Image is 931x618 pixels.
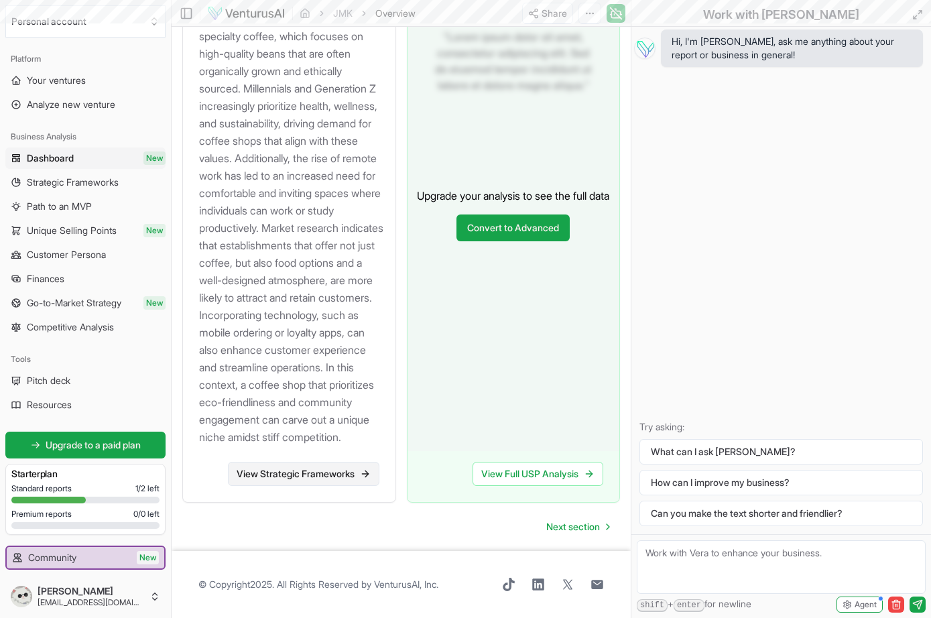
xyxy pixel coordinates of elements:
[27,224,117,237] span: Unique Selling Points
[137,551,159,564] span: New
[536,513,620,540] nav: pagination
[27,98,115,111] span: Analyze new venture
[143,296,166,310] span: New
[135,483,160,494] span: 1 / 2 left
[639,439,923,465] button: What can I ask [PERSON_NAME]?
[836,597,883,613] button: Agent
[5,572,166,594] a: Example ventures
[27,248,106,261] span: Customer Persona
[536,513,620,540] a: Go to next page
[46,438,141,452] span: Upgrade to a paid plan
[27,176,119,189] span: Strategic Frameworks
[5,580,166,613] button: [PERSON_NAME][EMAIL_ADDRESS][DOMAIN_NAME]
[27,151,74,165] span: Dashboard
[5,244,166,265] a: Customer Persona
[637,599,668,612] kbd: shift
[5,126,166,147] div: Business Analysis
[7,547,164,568] a: CommunityNew
[674,599,704,612] kbd: enter
[133,509,160,519] span: 0 / 0 left
[27,398,72,412] span: Resources
[27,374,70,387] span: Pitch deck
[634,38,656,59] img: Vera
[5,370,166,391] a: Pitch deck
[637,597,751,612] span: + for newline
[5,292,166,314] a: Go-to-Market StrategyNew
[546,520,600,534] span: Next section
[5,196,166,217] a: Path to an MVP
[374,578,436,590] a: VenturusAI, Inc
[5,147,166,169] a: DashboardNew
[5,172,166,193] a: Strategic Frameworks
[11,467,160,481] h3: Starter plan
[473,462,603,486] a: View Full USP Analysis
[27,74,86,87] span: Your ventures
[639,420,923,434] p: Try asking:
[5,349,166,370] div: Tools
[198,578,438,591] span: © Copyright 2025 . All Rights Reserved by .
[5,220,166,241] a: Unique Selling PointsNew
[38,585,144,597] span: [PERSON_NAME]
[11,483,72,494] span: Standard reports
[5,48,166,70] div: Platform
[143,151,166,165] span: New
[27,272,64,286] span: Finances
[5,316,166,338] a: Competitive Analysis
[5,394,166,416] a: Resources
[672,35,912,62] span: Hi, I'm [PERSON_NAME], ask me anything about your report or business in general!
[27,200,92,213] span: Path to an MVP
[855,599,877,610] span: Agent
[11,586,32,607] img: ACg8ocI4UTZmLaQSJiR53paZiabqnzLqzysDWvvfj0j4aVI7eNjGz8gj=s96-c
[5,94,166,115] a: Analyze new venture
[228,462,379,486] a: View Strategic Frameworks
[38,597,144,608] span: [EMAIL_ADDRESS][DOMAIN_NAME]
[5,432,166,458] a: Upgrade to a paid plan
[456,214,570,241] a: Convert to Advanced
[639,470,923,495] button: How can I improve my business?
[143,224,166,237] span: New
[5,268,166,290] a: Finances
[27,320,114,334] span: Competitive Analysis
[11,509,72,519] span: Premium reports
[28,551,76,564] span: Community
[417,188,609,204] p: Upgrade your analysis to see the full data
[5,70,166,91] a: Your ventures
[27,296,121,310] span: Go-to-Market Strategy
[639,501,923,526] button: Can you make the text shorter and friendlier?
